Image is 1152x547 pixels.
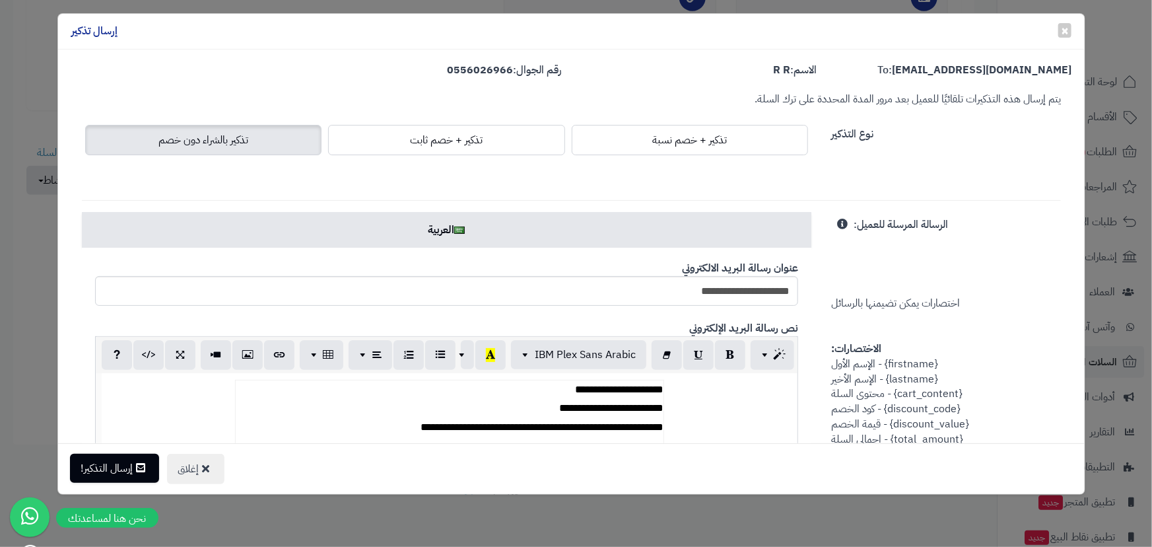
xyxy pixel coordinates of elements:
[1061,20,1069,40] span: ×
[82,212,811,248] a: العربية
[831,217,976,492] span: اختصارات يمكن تضيمنها بالرسائل {firstname} - الإسم الأول {lastname} - الإسم الأخير {cart_content}...
[854,212,948,233] label: الرسالة المرسلة للعميل:
[448,62,514,78] strong: 0556026966
[831,122,873,142] label: نوع التذكير
[71,24,118,39] h4: إرسال تذكير
[892,62,1071,78] strong: [EMAIL_ADDRESS][DOMAIN_NAME]
[535,347,636,363] span: IBM Plex Sans Arabic
[158,132,248,148] span: تذكير بالشراء دون خصم
[877,63,1071,78] label: To:
[167,454,224,484] button: إغلاق
[755,91,1061,107] small: يتم إرسال هذه التذكيرات تلقائيًا للعميل بعد مرور المدة المحددة على ترك السلة.
[689,320,798,336] b: نص رسالة البريد الإلكتروني
[652,132,727,148] span: تذكير + خصم نسبة
[410,132,483,148] span: تذكير + خصم ثابت
[454,227,465,234] img: ar.png
[70,454,159,483] button: إرسال التذكير!
[773,63,817,78] label: الاسم:
[682,260,798,276] b: عنوان رسالة البريد الالكتروني
[773,62,790,78] strong: R R
[831,341,881,357] strong: الاختصارات:
[448,63,562,78] label: رقم الجوال:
